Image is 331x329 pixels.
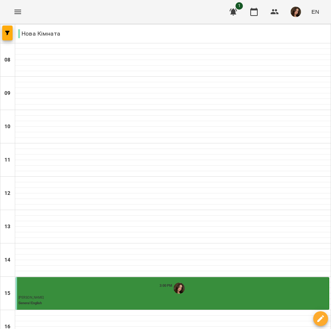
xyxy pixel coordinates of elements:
h6: 13 [4,223,10,231]
span: [PERSON_NAME] [19,296,44,299]
button: EN [308,5,322,19]
h6: 08 [4,56,10,64]
span: EN [311,8,319,16]
img: Унгурян Ольга [174,283,185,294]
h6: 12 [4,189,10,197]
h6: 15 [4,289,10,298]
button: Menu [9,3,27,21]
img: b6281877efafd13bdde8d6f4427b241a.jpg [291,7,301,17]
p: Нова Кімната [18,29,60,38]
h6: 14 [4,256,10,264]
label: 3:00 PM [160,283,173,288]
h6: 10 [4,123,10,131]
h6: 09 [4,89,10,97]
span: 1 [235,2,243,10]
h6: 11 [4,156,10,164]
p: General English [19,301,327,306]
